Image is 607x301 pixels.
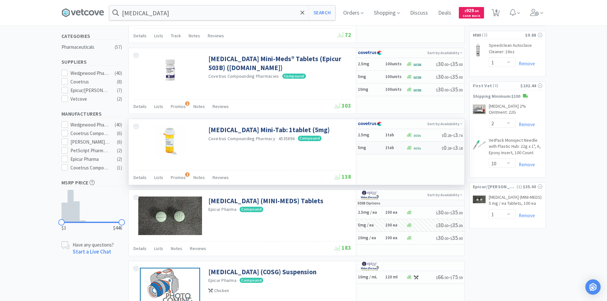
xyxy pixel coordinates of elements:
[413,76,421,79] img: covetrus_503B_logo.png
[193,175,205,180] span: Notes
[240,278,263,283] span: Compound
[73,248,111,255] a: Start a Live Chat
[436,86,463,93] span: -
[516,184,523,190] span: ( 1 )
[134,104,147,109] span: Details
[134,246,147,251] span: Details
[134,33,147,39] span: Details
[489,137,542,159] a: VetPack Monoject Needle with Plastic Hub: 22g x 1", A, Epoxy Insert, 100 Count
[240,207,263,212] span: Compound
[115,43,122,51] div: ( 57 )
[450,275,452,280] span: $
[474,9,479,13] span: . 69
[520,82,542,89] div: $102.44
[385,210,404,215] h6: 100 ea
[442,131,451,139] span: 0
[413,134,421,137] img: covetrus_503A_logo.png
[358,87,383,92] h5: 10mg
[444,223,448,228] span: . 00
[208,268,316,276] a: [MEDICAL_DATA] (COSG) Suspension
[444,211,448,215] span: . 00
[154,104,163,109] span: Lists
[185,172,190,177] span: 1
[453,146,455,151] span: $
[70,87,110,94] div: Epicur/[PERSON_NAME]
[436,62,438,67] span: $
[436,88,438,92] span: $
[458,211,463,215] span: . 00
[442,146,444,151] span: $
[185,101,190,106] span: 1
[523,183,542,190] div: $35.00
[436,10,454,16] a: Deals
[115,69,122,77] div: ( 40 )
[436,60,463,68] span: -
[492,82,520,89] span: ( 2 )
[427,119,463,128] p: Sort by: Availability
[213,104,229,109] span: Reviews
[458,62,463,67] span: . 00
[463,14,480,18] span: Cash Back
[458,88,463,92] span: . 00
[473,44,483,56] img: 5482e73545544c39a0dbb2f4511fbfeb_13179.png
[436,75,438,80] span: $
[516,212,535,219] a: Remove
[450,62,452,67] span: $
[436,273,463,281] span: -
[309,5,335,20] button: Search
[358,275,383,280] h5: 10mg / mL
[453,144,463,151] span: 3
[193,104,205,109] span: Notes
[385,133,404,138] h6: 1tab
[442,144,451,151] span: 0
[436,273,448,281] span: 66
[134,175,147,180] span: Details
[171,246,182,251] span: Notes
[296,136,297,141] span: ·
[442,133,444,138] span: $
[465,9,466,13] span: $
[385,74,404,80] h6: 100units
[70,78,110,86] div: Covetrus
[458,223,463,228] span: . 00
[450,236,452,241] span: $
[436,211,438,215] span: $
[208,33,224,39] span: Reviews
[208,287,350,294] div: Chicken
[358,210,383,215] h5: 2.5mg / ea
[436,236,438,241] span: $
[385,235,404,241] h6: 100 ea
[117,155,122,163] div: ( 2 )
[358,235,383,241] h5: 10mg / ea
[70,69,110,77] div: Wedgewood Pharmacy
[61,110,122,118] h5: Manufacturers
[335,173,351,180] span: 138
[358,190,382,200] img: e4c1c89d21554f779f16c712fdb8a510_141.png
[171,33,181,39] span: Track
[280,73,281,79] span: ·
[458,75,463,80] span: . 00
[489,11,502,17] a: 8
[61,43,113,51] div: Pharmaceuticals
[444,75,448,80] span: . 00
[61,58,122,66] h5: Suppliers
[117,78,122,86] div: ( 8 )
[473,104,486,114] img: 4860fa5397e34cb5a6e60516a0174fac_206108.jpeg
[208,125,330,134] a: [MEDICAL_DATA] Mini-Tab: 1tablet (5mg)
[208,277,236,283] a: Epicur Pharma
[70,147,110,154] div: PetScript Pharmacy Direct
[442,131,463,139] span: -
[436,223,438,228] span: $
[335,102,351,109] span: 303
[117,138,122,146] div: ( 6 )
[358,133,383,138] h5: 2.5mg
[436,60,448,68] span: 30
[444,236,448,241] span: . 00
[358,145,383,151] h5: 5mg
[436,209,463,216] span: -
[189,33,200,39] span: Notes
[338,31,351,39] span: 72
[190,246,206,251] span: Reviews
[458,133,463,138] span: . 74
[436,221,448,229] span: 30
